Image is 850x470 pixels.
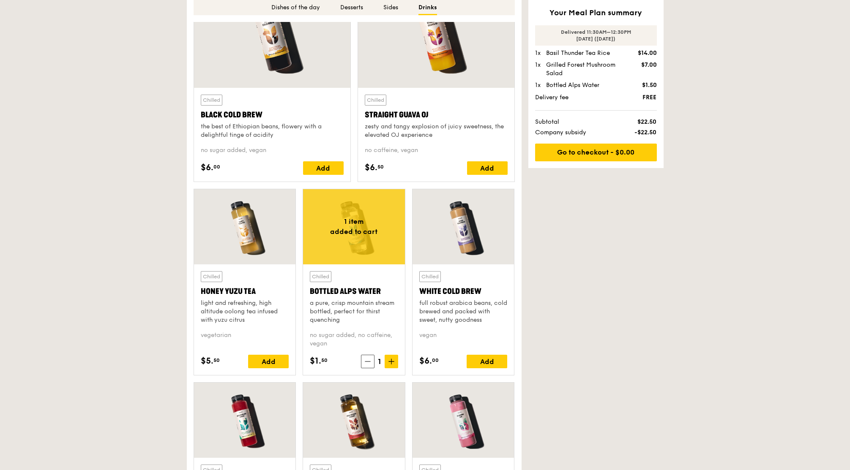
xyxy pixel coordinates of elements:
div: Add [467,355,507,368]
div: the best of Ethiopian beans, flowery with a delightful tinge of acidity [201,122,344,139]
div: Chilled [201,95,222,106]
div: vegan [419,331,508,348]
span: $1. [310,355,321,367]
div: Basil Thunder Tea Rice [546,49,631,57]
div: Add [303,161,344,175]
div: Chilled [419,271,441,282]
span: FREE [608,93,656,102]
span: 50 [377,163,384,170]
div: $1.50 [637,81,657,90]
div: Chilled [310,271,331,282]
div: no caffeine, vegan [365,146,508,155]
span: $5. [201,355,213,367]
div: Bottled Alps Water [310,285,398,297]
div: no sugar added, vegan [201,146,344,155]
div: Add [467,161,508,175]
div: White Cold Brew [419,285,508,297]
span: 00 [213,163,220,170]
div: full robust arabica beans, cold brewed and packed with sweet, nutty goodness [419,299,508,324]
span: Delivery fee [535,93,608,102]
div: zesty and tangy explosion of juicy sweetness, the elevated OJ experience [365,122,508,139]
span: Subtotal [535,118,608,126]
div: 1x [535,81,543,90]
h2: Your Meal Plan summary [535,7,657,19]
div: vegetarian [201,331,289,348]
span: 50 [321,357,328,364]
div: $14.00 [637,49,657,57]
span: $22.50 [608,118,656,126]
div: Grilled Forest Mushroom Salad [546,61,631,78]
div: Black Cold Brew [201,109,344,121]
div: 1x [535,49,543,57]
span: 50 [213,357,220,364]
div: $7.00 [637,61,657,78]
div: Chilled [365,95,386,106]
div: 1x [535,61,543,78]
span: 00 [432,357,439,364]
span: $6. [201,161,213,174]
span: $6. [365,161,377,174]
div: a pure, crisp mountain stream bottled, perfect for thirst quenching [310,299,398,324]
a: Go to checkout - $0.00 [535,144,657,161]
div: Chilled [201,271,222,282]
div: Straight Guava OJ [365,109,508,121]
div: Add [248,355,289,368]
span: $6. [419,355,432,367]
span: -$22.50 [608,128,656,137]
div: no sugar added, no caffeine, vegan [310,331,398,348]
div: Honey Yuzu Tea [201,285,289,297]
span: 1 [374,356,385,367]
span: Company subsidy [535,128,608,137]
div: Delivered 11:30AM–12:30PM [DATE] ([DATE]) [535,25,657,46]
div: light and refreshing, high altitude oolong tea infused with yuzu citrus [201,299,289,324]
div: Bottled Alps Water [546,81,631,90]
